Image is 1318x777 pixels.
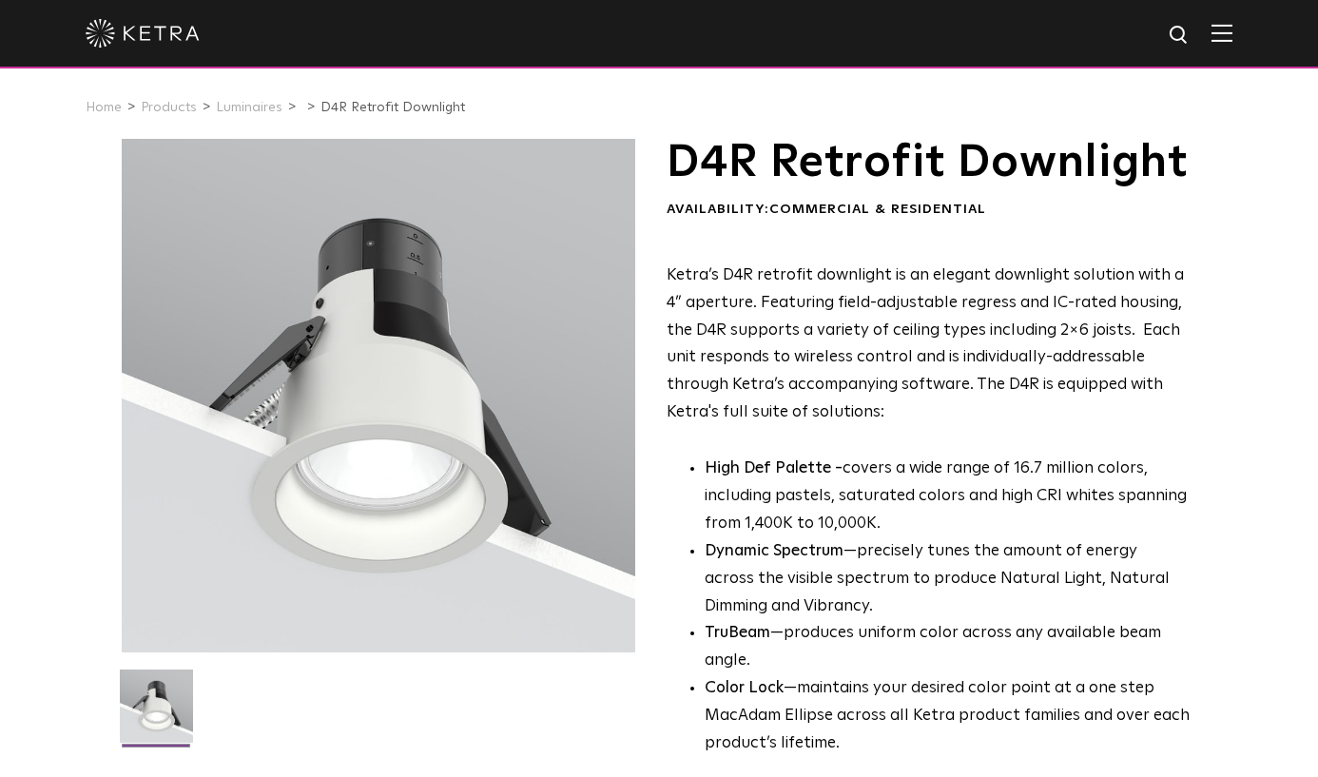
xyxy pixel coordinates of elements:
strong: High Def Palette - [705,460,843,476]
a: Products [141,101,197,114]
a: Luminaires [216,101,282,114]
h1: D4R Retrofit Downlight [667,139,1191,186]
strong: TruBeam [705,625,770,641]
img: D4R Retrofit Downlight [120,670,193,757]
img: search icon [1168,24,1192,48]
strong: Color Lock [705,680,784,696]
img: ketra-logo-2019-white [86,19,200,48]
p: Ketra’s D4R retrofit downlight is an elegant downlight solution with a 4” aperture. Featuring fie... [667,262,1191,427]
li: —produces uniform color across any available beam angle. [705,620,1191,675]
a: Home [86,101,122,114]
div: Availability: [667,201,1191,220]
li: —maintains your desired color point at a one step MacAdam Ellipse across all Ketra product famili... [705,675,1191,758]
a: D4R Retrofit Downlight [320,101,465,114]
img: Hamburger%20Nav.svg [1211,24,1232,42]
li: —precisely tunes the amount of energy across the visible spectrum to produce Natural Light, Natur... [705,538,1191,621]
span: Commercial & Residential [769,203,986,216]
p: covers a wide range of 16.7 million colors, including pastels, saturated colors and high CRI whit... [705,456,1191,538]
strong: Dynamic Spectrum [705,543,843,559]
